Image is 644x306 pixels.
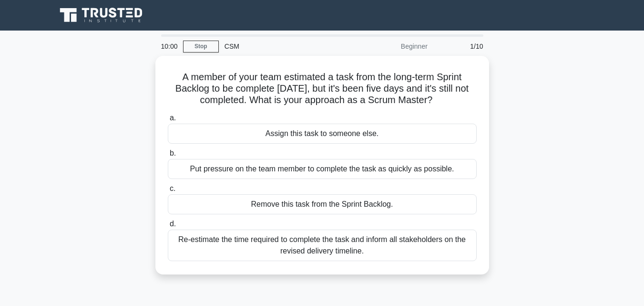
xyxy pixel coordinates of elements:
[170,184,175,192] span: c.
[155,37,183,56] div: 10:00
[350,37,433,56] div: Beginner
[433,37,489,56] div: 1/10
[219,37,350,56] div: CSM
[168,230,477,261] div: Re-estimate the time required to complete the task and inform all stakeholders on the revised del...
[168,124,477,144] div: Assign this task to someone else.
[168,194,477,214] div: Remove this task from the Sprint Backlog.
[170,114,176,122] span: a.
[170,149,176,157] span: b.
[183,41,219,53] a: Stop
[170,220,176,228] span: d.
[167,71,478,106] h5: A member of your team estimated a task from the long-term Sprint Backlog to be complete [DATE], b...
[168,159,477,179] div: Put pressure on the team member to complete the task as quickly as possible.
